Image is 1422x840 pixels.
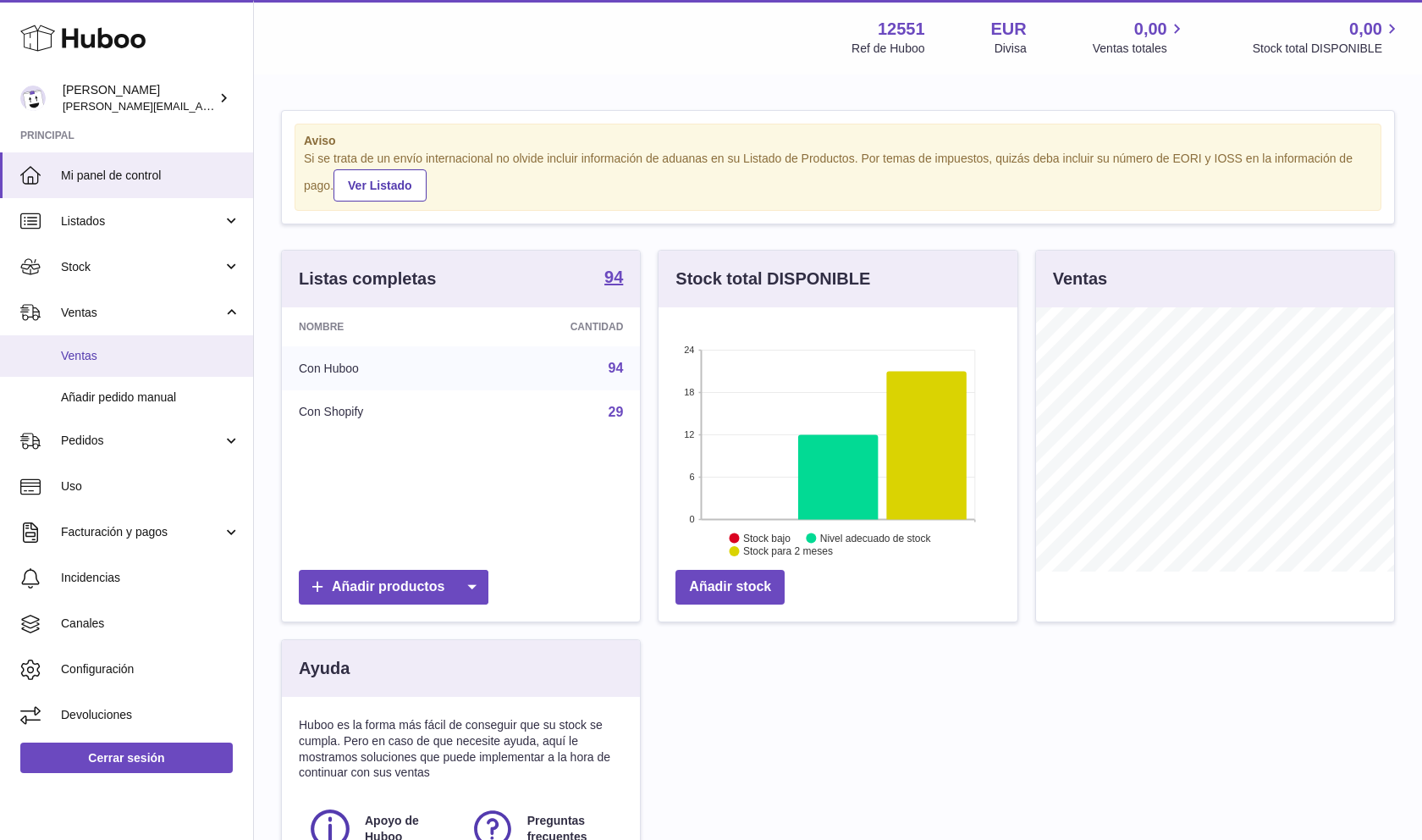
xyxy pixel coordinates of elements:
span: Devoluciones [61,707,240,723]
th: Nombre [282,307,472,346]
strong: 12551 [878,18,925,41]
div: [PERSON_NAME] [63,82,215,114]
h3: Listas completas [299,268,436,290]
h3: Ayuda [299,657,350,680]
a: Añadir stock [675,570,785,605]
a: Cerrar sesión [20,743,233,773]
div: Ref de Huboo [852,41,924,57]
text: 6 [690,472,695,482]
div: Divisa [995,41,1027,57]
text: 24 [685,345,695,355]
span: Mi panel de control [61,168,240,184]
h3: Ventas [1053,268,1107,290]
span: Stock total DISPONIBLE [1253,41,1402,57]
a: Ver Listado [333,169,426,202]
span: Canales [61,616,240,632]
p: Huboo es la forma más fácil de conseguir que su stock se cumpla. Pero en caso de que necesite ayu... [299,717,623,782]
span: Facturación y pagos [61,524,223,540]
span: Configuración [61,661,240,677]
span: Añadir pedido manual [61,390,240,406]
span: [PERSON_NAME][EMAIL_ADDRESS][PERSON_NAME][DOMAIN_NAME] [63,99,430,113]
h3: Stock total DISPONIBLE [675,268,870,290]
text: 12 [685,429,695,439]
a: Añadir productos [299,570,488,605]
text: 0 [690,514,695,524]
span: 0,00 [1349,18,1382,41]
span: Pedidos [61,433,223,449]
strong: 94 [604,268,623,285]
span: Incidencias [61,570,240,586]
span: 0,00 [1134,18,1167,41]
text: 18 [685,387,695,397]
a: 94 [604,268,623,289]
span: Stock [61,259,223,275]
text: Stock bajo [743,532,791,544]
td: Con Huboo [282,346,472,390]
span: Ventas [61,305,223,321]
div: Si se trata de un envío internacional no olvide incluir información de aduanas en su Listado de P... [304,151,1372,202]
strong: Aviso [304,133,1372,149]
text: Stock para 2 meses [743,545,833,557]
text: Nivel adecuado de stock [820,532,932,544]
img: gerardo.montoiro@cleverenterprise.es [20,86,46,111]
a: 29 [609,405,624,419]
span: Uso [61,478,240,495]
a: 0,00 Stock total DISPONIBLE [1253,18,1402,57]
span: Listados [61,213,223,229]
strong: EUR [991,18,1027,41]
span: Ventas [61,348,240,364]
th: Cantidad [472,307,641,346]
a: 0,00 Ventas totales [1093,18,1187,57]
a: 94 [609,361,624,375]
span: Ventas totales [1093,41,1187,57]
td: Con Shopify [282,390,472,434]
